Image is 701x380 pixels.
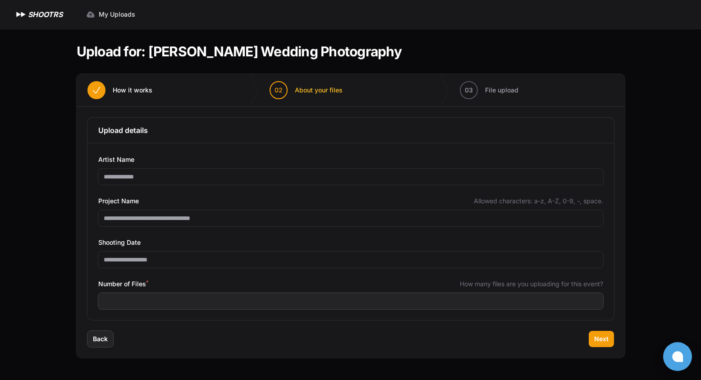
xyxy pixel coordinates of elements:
[98,154,134,165] span: Artist Name
[14,9,63,20] a: SHOOTRS SHOOTRS
[81,6,141,23] a: My Uploads
[465,86,473,95] span: 03
[93,334,108,343] span: Back
[87,331,113,347] button: Back
[14,9,28,20] img: SHOOTRS
[474,197,603,206] span: Allowed characters: a-z, A-Z, 0-9, -, space.
[98,279,148,289] span: Number of Files
[663,342,692,371] button: Open chat window
[98,125,603,136] h3: Upload details
[449,74,529,106] button: 03 File upload
[113,86,152,95] span: How it works
[259,74,353,106] button: 02 About your files
[28,9,63,20] h1: SHOOTRS
[594,334,609,343] span: Next
[485,86,518,95] span: File upload
[98,237,141,248] span: Shooting Date
[460,279,603,288] span: How many files are you uploading for this event?
[295,86,343,95] span: About your files
[99,10,135,19] span: My Uploads
[275,86,283,95] span: 02
[589,331,614,347] button: Next
[77,43,402,60] h1: Upload for: [PERSON_NAME] Wedding Photography
[77,74,163,106] button: How it works
[98,196,139,206] span: Project Name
